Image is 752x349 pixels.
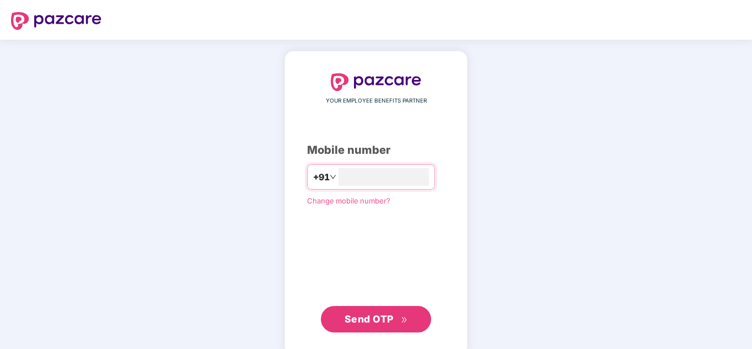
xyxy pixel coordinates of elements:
a: Change mobile number? [307,196,390,205]
div: Mobile number [307,142,445,159]
button: Send OTPdouble-right [321,306,431,332]
img: logo [331,73,421,91]
span: +91 [313,170,330,184]
span: double-right [401,316,408,324]
span: down [330,174,336,180]
span: Send OTP [345,313,394,325]
span: YOUR EMPLOYEE BENEFITS PARTNER [326,96,427,105]
img: logo [11,12,101,30]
